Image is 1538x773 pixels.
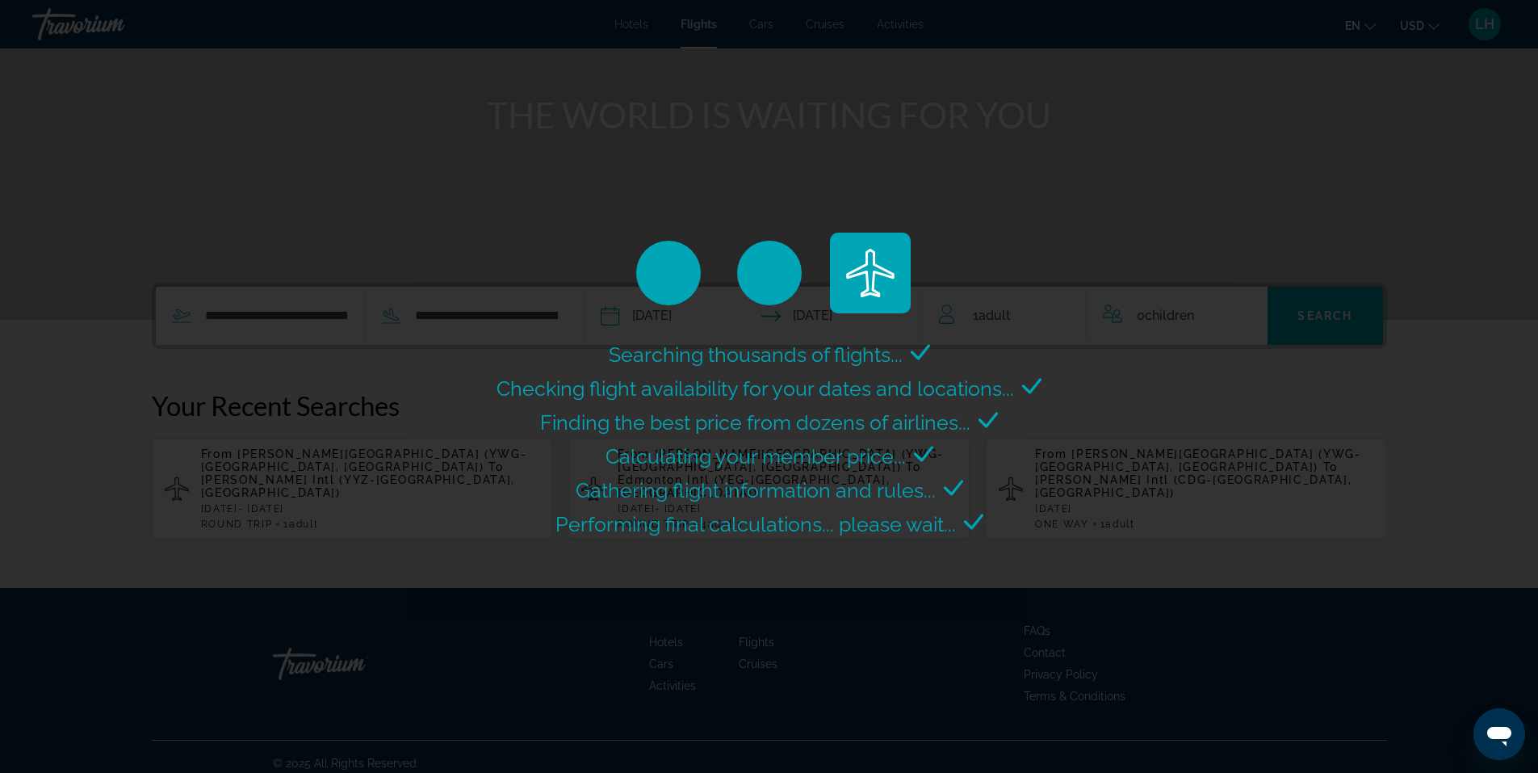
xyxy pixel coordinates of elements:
[540,410,970,435] span: Finding the best price from dozens of airlines...
[497,376,1014,401] span: Checking flight availability for your dates and locations...
[606,444,906,468] span: Calculating your member price...
[576,478,936,502] span: Gathering flight information and rules...
[555,512,956,536] span: Performing final calculations... please wait...
[1473,708,1525,760] iframe: Button to launch messaging window
[609,342,903,367] span: Searching thousands of flights...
